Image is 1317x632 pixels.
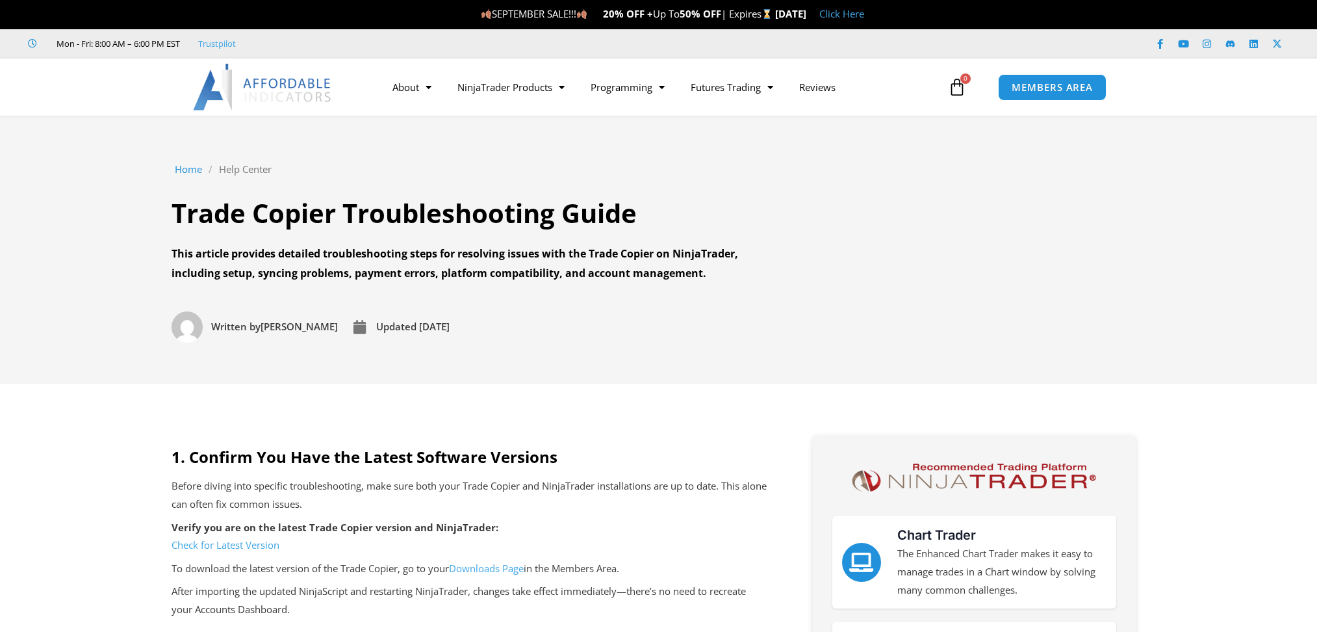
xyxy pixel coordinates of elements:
[960,73,971,84] span: 0
[577,9,587,19] img: 🍂
[449,562,524,575] a: Downloads Page
[172,446,557,467] strong: 1. Confirm You Have the Latest Software Versions
[481,9,491,19] img: 🍂
[775,7,806,20] strong: [DATE]
[680,7,721,20] strong: 50% OFF
[175,161,202,179] a: Home
[481,7,775,20] span: SEPTEMBER SALE!!! Up To | Expires
[762,9,772,19] img: ⌛
[897,545,1106,599] p: The Enhanced Chart Trader makes it easy to manage trades in a Chart window by solving many common...
[842,543,881,582] a: Chart Trader
[444,72,578,102] a: NinjaTrader Products
[379,72,444,102] a: About
[379,72,945,102] nav: Menu
[172,311,203,343] img: Picture of David Koehler
[578,72,678,102] a: Programming
[1012,83,1093,92] span: MEMBERS AREA
[897,527,976,543] a: Chart Trader
[928,68,986,106] a: 0
[198,38,236,49] a: Trustpilot
[376,320,416,333] span: Updated
[53,36,180,51] span: Mon - Fri: 8:00 AM – 6:00 PM EST
[172,477,767,514] p: Before diving into specific troubleshooting, make sure both your Trade Copier and NinjaTrader ins...
[172,195,769,231] h1: Trade Copier Troubleshooting Guide
[208,318,338,336] span: [PERSON_NAME]
[846,459,1101,496] img: NinjaTrader Logo | Affordable Indicators – NinjaTrader
[193,64,333,111] img: LogoAI | Affordable Indicators – NinjaTrader
[786,72,849,102] a: Reviews
[998,74,1106,101] a: MEMBERS AREA
[172,560,767,578] p: To download the latest version of the Trade Copier, go to your in the Members Area.
[172,538,279,551] a: Check for Latest Version
[419,320,450,333] time: [DATE]
[172,583,767,619] p: After importing the updated NinjaScript and restarting NinjaTrader, changes take effect immediate...
[819,7,864,20] a: Click Here
[172,244,769,283] div: This article provides detailed troubleshooting steps for resolving issues with the Trade Copier o...
[172,521,498,534] strong: Verify you are on the latest Trade Copier version and NinjaTrader:
[211,320,261,333] span: Written by
[678,72,786,102] a: Futures Trading
[603,7,653,20] strong: 20% OFF +
[219,161,272,179] a: Help Center
[209,161,212,179] span: /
